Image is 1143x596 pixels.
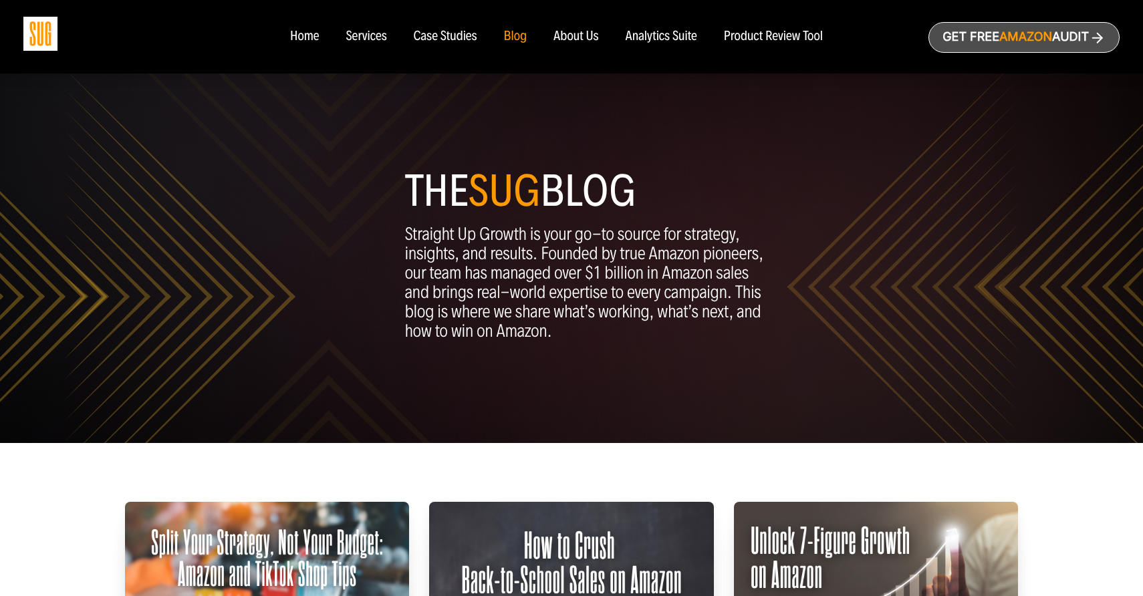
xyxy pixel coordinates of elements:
[626,29,697,44] a: Analytics Suite
[504,29,527,44] a: Blog
[414,29,477,44] a: Case Studies
[346,29,386,44] a: Services
[290,29,319,44] a: Home
[999,30,1052,44] span: Amazon
[724,29,823,44] a: Product Review Tool
[928,22,1120,53] a: Get freeAmazonAudit
[553,29,599,44] a: About Us
[23,17,57,51] img: Sug
[405,225,771,341] p: Straight Up Growth is your go-to source for strategy, insights, and results. Founded by true Amaz...
[405,171,771,211] h1: The blog
[469,164,540,218] span: SUG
